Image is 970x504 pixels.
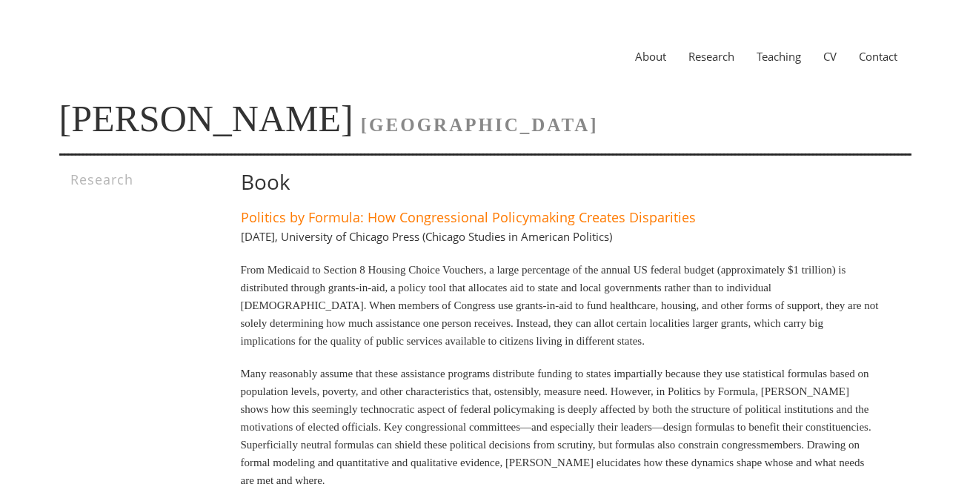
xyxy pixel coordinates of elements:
[624,49,677,64] a: About
[848,49,908,64] a: Contact
[241,229,612,244] h4: [DATE], University of Chicago Press (Chicago Studies in American Politics)
[241,170,880,193] h1: Book
[59,98,353,139] a: [PERSON_NAME]
[812,49,848,64] a: CV
[745,49,812,64] a: Teaching
[70,170,199,188] h3: Research
[241,261,880,350] p: From Medicaid to Section 8 Housing Choice Vouchers, a large percentage of the annual US federal b...
[241,365,880,489] p: Many reasonably assume that these assistance programs distribute funding to states impartially be...
[241,208,696,226] a: Politics by Formula: How Congressional Policymaking Creates Disparities
[361,115,599,135] span: [GEOGRAPHIC_DATA]
[677,49,745,64] a: Research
